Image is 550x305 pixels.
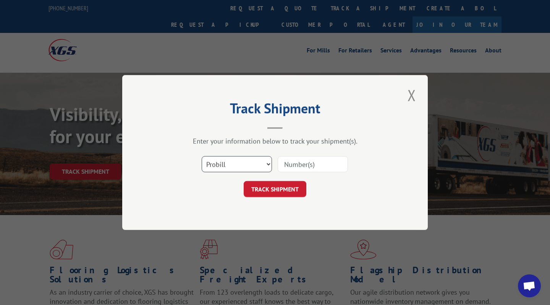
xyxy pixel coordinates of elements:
button: Close modal [405,85,418,106]
div: Enter your information below to track your shipment(s). [160,137,390,145]
a: Open chat [518,274,541,297]
button: TRACK SHIPMENT [244,181,306,197]
h2: Track Shipment [160,103,390,117]
input: Number(s) [278,156,348,172]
